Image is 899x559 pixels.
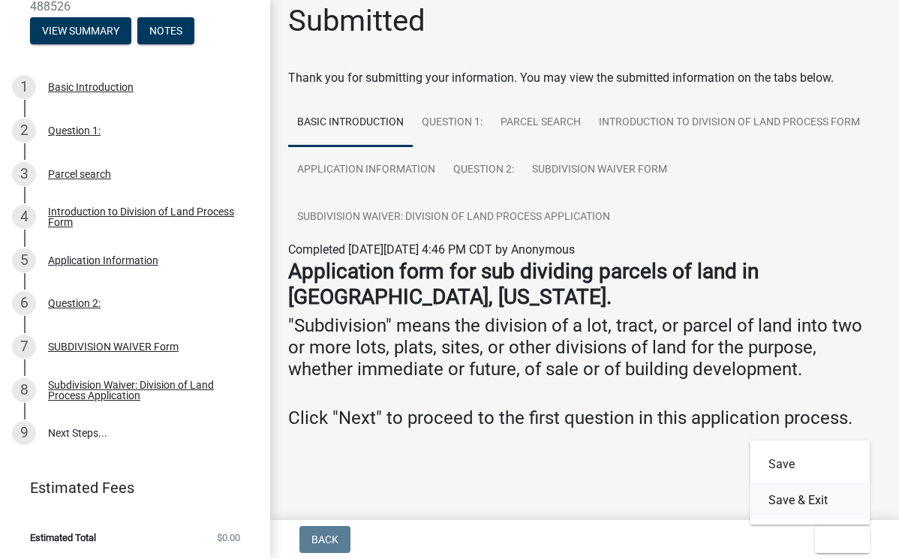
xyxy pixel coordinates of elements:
h1: Submitted [288,3,425,39]
div: Introduction to Division of Land Process Form [48,206,246,227]
span: Completed [DATE][DATE] 4:46 PM CDT by Anonymous [288,242,575,257]
div: Question 1: [48,125,101,136]
button: Save [750,446,870,482]
span: Estimated Total [30,533,96,542]
button: Save & Exit [750,482,870,518]
a: Question 1: [413,99,492,147]
div: 8 [12,378,36,402]
span: $0.00 [217,533,240,542]
wm-modal-confirm: Notes [137,26,194,38]
div: Application Information [48,255,158,266]
h4: "Subdivision" means the division of a lot, tract, or parcel of land into two or more lots, plats,... [288,315,881,401]
a: Basic Introduction [288,99,413,147]
strong: Application form for sub dividing parcels of land in [GEOGRAPHIC_DATA], [US_STATE]. [288,259,759,309]
a: Question 2: [444,146,523,194]
div: 9 [12,421,36,445]
button: Exit [815,526,870,553]
div: Question 2: [48,298,101,308]
div: Parcel search [48,169,111,179]
a: SUBDIVISION WAIVER Form [523,146,676,194]
div: 6 [12,291,36,315]
span: Exit [827,533,849,545]
div: 3 [12,162,36,186]
button: Notes [137,17,194,44]
button: View Summary [30,17,131,44]
a: Parcel search [492,99,590,147]
div: 4 [12,205,36,229]
div: Exit [750,440,870,524]
div: 5 [12,248,36,272]
wm-modal-confirm: Summary [30,26,131,38]
a: Introduction to Division of Land Process Form [590,99,869,147]
div: Thank you for submitting your information. You may view the submitted information on the tabs below. [288,69,881,87]
div: 7 [12,335,36,359]
div: SUBDIVISION WAIVER Form [48,341,179,352]
a: Subdivision Waiver: Division of Land Process Application [288,194,619,242]
div: 2 [12,119,36,143]
a: Application Information [288,146,444,194]
div: Basic Introduction [48,82,134,92]
div: 1 [12,75,36,99]
div: Subdivision Waiver: Division of Land Process Application [48,380,246,401]
h4: Click "Next" to proceed to the first question in this application process. [288,407,881,429]
span: Back [311,533,338,545]
a: Estimated Fees [12,473,246,503]
button: Back [299,526,350,553]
